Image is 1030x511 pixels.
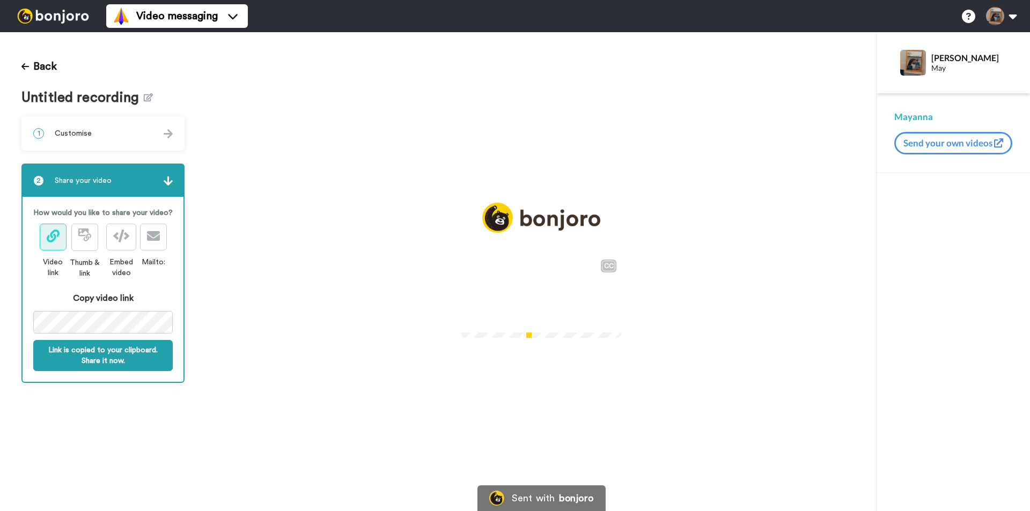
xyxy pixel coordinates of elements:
[113,8,130,25] img: vm-color.svg
[602,261,615,271] div: CC
[489,491,504,506] img: Bonjoro Logo
[39,257,67,278] div: Video link
[495,311,514,324] span: 4:44
[900,50,926,76] img: Profile Image
[512,493,555,503] div: Sent with
[559,493,593,503] div: bonjoro
[67,257,102,279] div: Thumb & link
[482,203,600,233] img: logo_full.png
[894,110,1013,123] div: Mayanna
[164,129,173,138] img: arrow.svg
[33,340,173,371] button: Link is copied to your clipboard. Share it now.
[55,175,112,186] span: Share your video
[477,485,605,511] a: Bonjoro LogoSent withbonjoro
[33,208,173,218] p: How would you like to share your video?
[931,53,1012,63] div: [PERSON_NAME]
[464,272,619,309] span: check list, eu posso estar colocando aqui o meu E eu posso estar colocando o
[13,9,93,24] img: bj-logo-header-white.svg
[164,176,173,186] img: arrow.svg
[136,9,218,24] span: Video messaging
[931,64,1012,73] div: May
[601,312,613,323] img: Full screen
[55,128,92,139] span: Customise
[468,311,487,324] span: 0:14
[489,311,493,324] span: /
[894,132,1012,154] button: Send your own videos
[21,116,185,151] div: 1Customise
[33,175,44,186] span: 2
[33,292,173,305] div: Copy video link
[21,90,144,106] span: Untitled recording
[21,54,57,79] button: Back
[33,128,44,139] span: 1
[102,257,140,278] div: Embed video
[140,257,167,268] div: Mailto:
